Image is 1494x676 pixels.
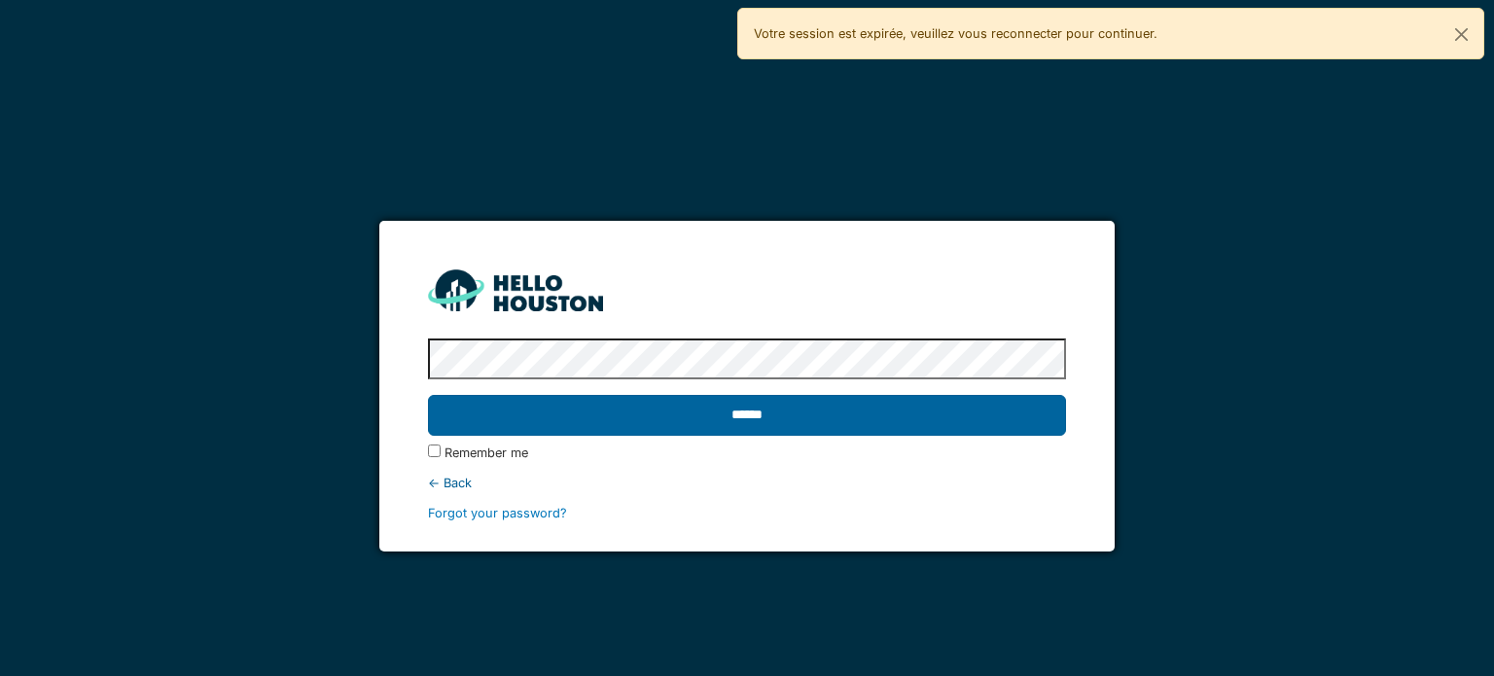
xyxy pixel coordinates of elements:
[1440,9,1483,60] button: Close
[428,474,1065,492] div: ← Back
[428,269,603,311] img: HH_line-BYnF2_Hg.png
[428,506,567,520] a: Forgot your password?
[737,8,1484,59] div: Votre session est expirée, veuillez vous reconnecter pour continuer.
[445,444,528,462] label: Remember me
